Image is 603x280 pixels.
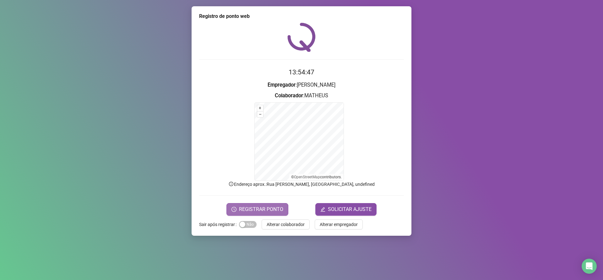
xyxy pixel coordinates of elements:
[287,23,316,52] img: QRPoint
[328,206,372,213] span: SOLICITAR AJUSTE
[315,219,363,229] button: Alterar empregador
[262,219,310,229] button: Alterar colaborador
[199,92,404,100] h3: : MATHEUS
[320,221,358,228] span: Alterar empregador
[267,221,305,228] span: Alterar colaborador
[291,175,342,179] li: © contributors.
[257,111,263,117] button: –
[268,82,296,88] strong: Empregador
[320,207,325,212] span: edit
[239,206,283,213] span: REGISTRAR PONTO
[199,13,404,20] div: Registro de ponto web
[257,105,263,111] button: +
[289,68,314,76] time: 13:54:47
[228,181,234,187] span: info-circle
[582,259,597,274] div: Open Intercom Messenger
[199,219,239,229] label: Sair após registrar
[294,175,320,179] a: OpenStreetMap
[199,81,404,89] h3: : [PERSON_NAME]
[226,203,288,216] button: REGISTRAR PONTO
[315,203,377,216] button: editSOLICITAR AJUSTE
[275,93,303,99] strong: Colaborador
[231,207,236,212] span: clock-circle
[199,181,404,188] p: Endereço aprox. : Rua [PERSON_NAME], [GEOGRAPHIC_DATA], undefined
